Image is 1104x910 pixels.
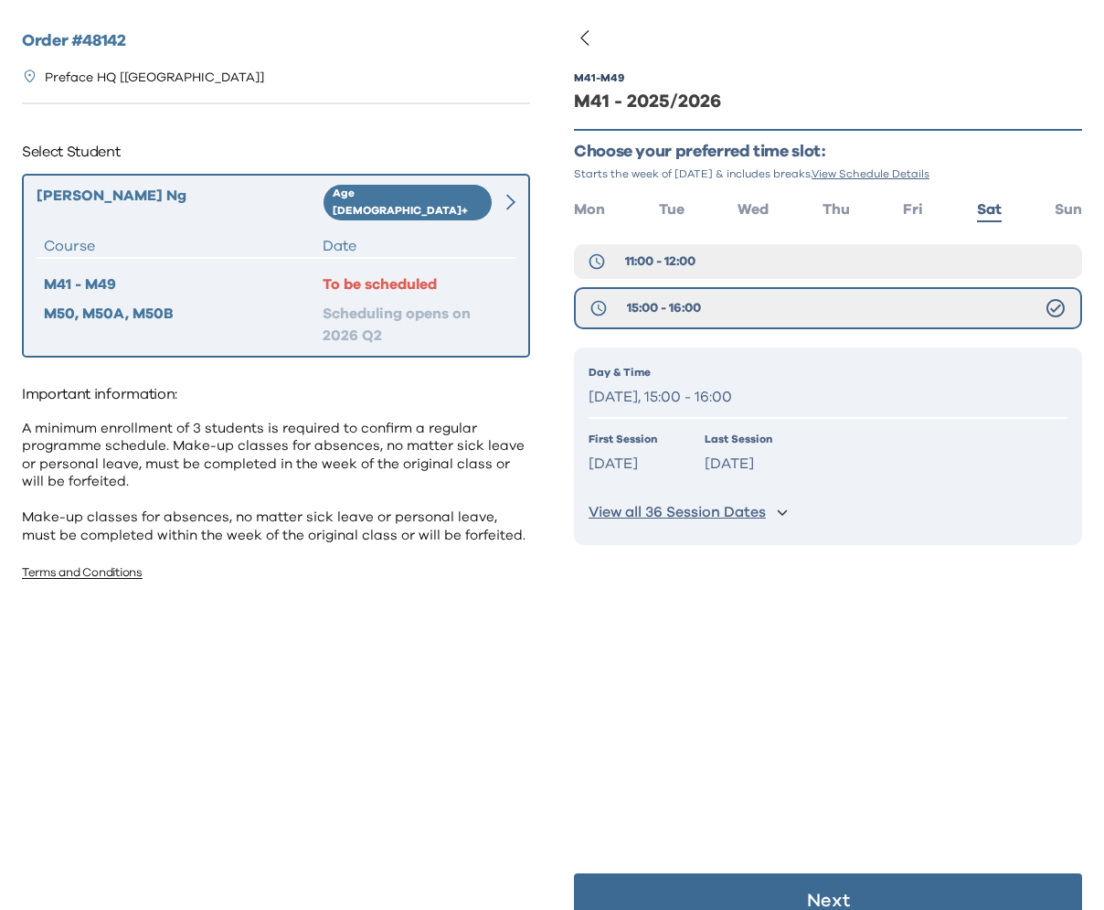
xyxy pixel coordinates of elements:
p: Select Student [22,137,530,166]
p: View all 36 Session Dates [589,503,766,522]
p: [DATE], 15:00 - 16:00 [589,384,1067,411]
div: To be scheduled [323,273,508,295]
p: [DATE] [705,451,772,477]
span: 15:00 - 16:00 [627,299,701,317]
div: Course [44,235,323,257]
p: Last Session [705,431,772,447]
div: [PERSON_NAME] Ng [37,185,324,220]
a: Terms and Conditions [22,567,143,579]
p: Day & Time [589,364,1067,380]
p: Preface HQ [[GEOGRAPHIC_DATA]] [45,69,264,88]
span: Fri [903,202,923,217]
button: 11:00 - 12:00 [574,244,1082,279]
span: Sat [977,202,1002,217]
p: A minimum enrollment of 3 students is required to confirm a regular programme schedule. Make-up c... [22,420,530,545]
div: M50, M50A, M50B [44,303,323,347]
span: Sun [1055,202,1082,217]
span: View Schedule Details [812,168,929,179]
div: Age [DEMOGRAPHIC_DATA]+ [324,185,491,220]
p: [DATE] [589,451,657,477]
span: Wed [738,202,769,217]
span: Mon [574,202,605,217]
p: Next [807,892,850,910]
span: Thu [823,202,850,217]
h2: Order # 48142 [22,29,530,54]
span: Tue [659,202,685,217]
div: M41 - 2025/2026 [574,89,1082,114]
div: M41 - M49 [574,70,624,85]
p: Important information: [22,380,530,409]
div: Date [323,235,508,257]
p: First Session [589,431,657,447]
p: Choose your preferred time slot: [574,142,1082,163]
p: Starts the week of [DATE] & includes breaks. [574,166,1082,181]
button: 15:00 - 16:00 [574,287,1082,329]
span: 11:00 - 12:00 [625,252,695,271]
div: Scheduling opens on 2026 Q2 [323,303,508,347]
button: View all 36 Session Dates [589,496,1067,530]
div: M41 - M49 [44,273,323,295]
